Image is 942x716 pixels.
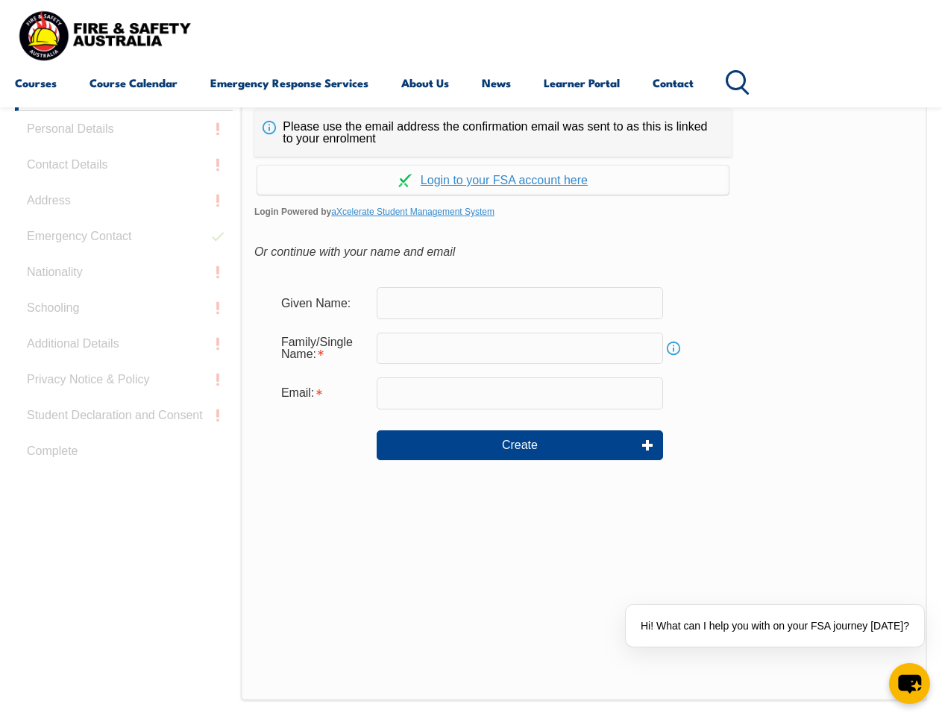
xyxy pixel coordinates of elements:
[401,65,449,101] a: About Us
[889,663,930,704] button: chat-button
[482,65,511,101] a: News
[269,289,377,317] div: Given Name:
[254,109,732,157] div: Please use the email address the confirmation email was sent to as this is linked to your enrolment
[377,430,663,460] button: Create
[269,328,377,368] div: Family/Single Name is required.
[269,379,377,407] div: Email is required.
[15,65,57,101] a: Courses
[331,207,494,217] a: aXcelerate Student Management System
[90,65,178,101] a: Course Calendar
[398,174,412,187] img: Log in withaxcelerate
[544,65,620,101] a: Learner Portal
[254,241,914,263] div: Or continue with your name and email
[653,65,694,101] a: Contact
[254,201,914,223] span: Login Powered by
[626,605,924,647] div: Hi! What can I help you with on your FSA journey [DATE]?
[663,338,684,359] a: Info
[210,65,368,101] a: Emergency Response Services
